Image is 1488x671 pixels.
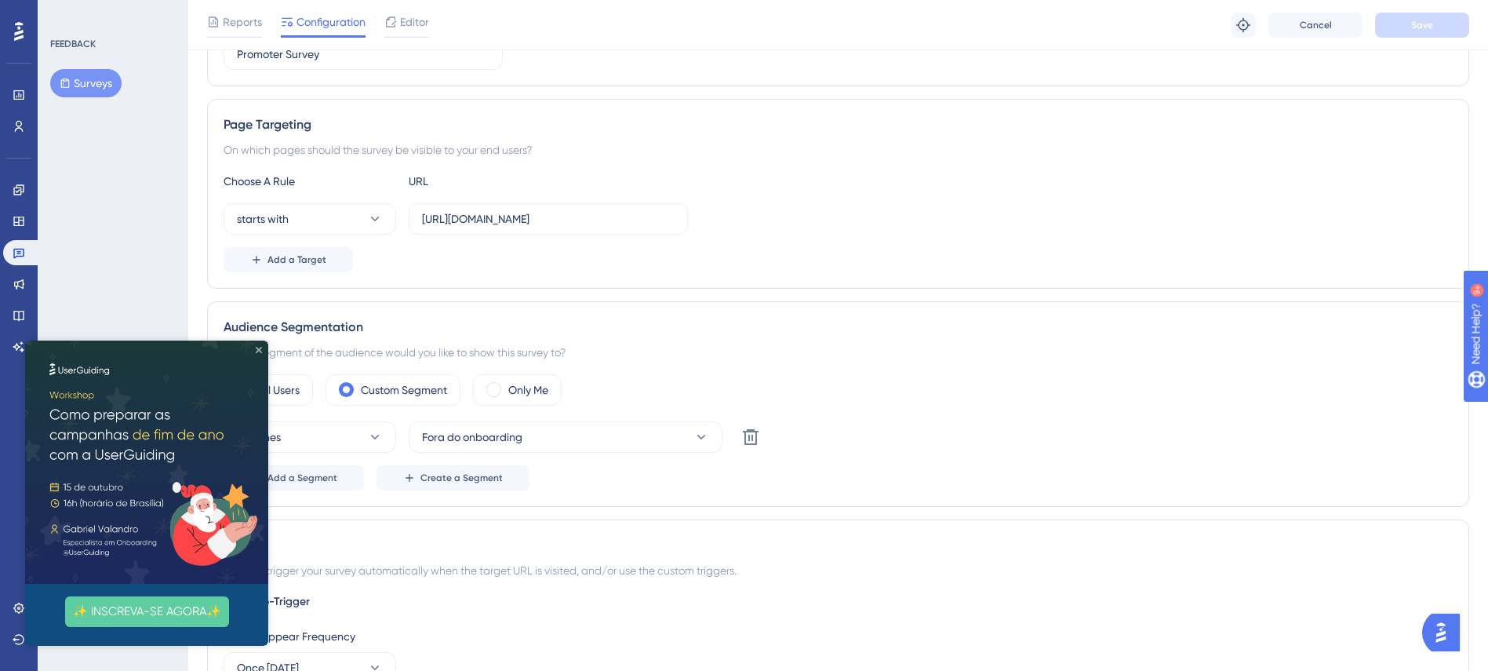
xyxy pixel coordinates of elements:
[237,210,289,228] span: starts with
[224,247,353,272] button: Add a Target
[37,4,98,23] span: Need Help?
[1411,19,1433,31] span: Save
[422,428,522,447] span: Fora do onboarding
[40,256,204,286] button: ✨ INSCREVA-SE AGORA✨
[224,318,1453,337] div: Audience Segmentation
[409,421,722,453] button: Fora do onboarding
[361,381,447,399] label: Custom Segment
[267,472,337,484] span: Add a Segment
[224,465,364,490] button: Add a Segment
[409,172,581,191] div: URL
[50,38,96,50] div: FEEDBACK
[297,13,366,31] span: Configuration
[400,13,429,31] span: Editor
[224,421,396,453] button: matches
[224,627,1453,646] div: Set the Appear Frequency
[508,381,548,399] label: Only Me
[377,465,529,490] button: Create a Segment
[267,253,326,266] span: Add a Target
[1422,609,1469,656] iframe: UserGuiding AI Assistant Launcher
[1268,13,1362,38] button: Cancel
[1375,13,1469,38] button: Save
[107,8,116,20] div: 9+
[237,46,489,63] input: Type your Survey name
[224,203,396,235] button: starts with
[224,561,1453,580] div: You can trigger your survey automatically when the target URL is visited, and/or use the custom t...
[224,343,1453,362] div: Which segment of the audience would you like to show this survey to?
[224,115,1453,134] div: Page Targeting
[422,210,675,228] input: yourwebsite.com/path
[1300,19,1332,31] span: Cancel
[224,536,1453,555] div: Trigger
[420,472,503,484] span: Create a Segment
[224,140,1453,159] div: On which pages should the survey be visible to your end users?
[259,381,300,399] label: All Users
[231,6,237,13] div: Close Preview
[246,593,310,611] span: Auto-Trigger
[224,172,396,191] div: Choose A Rule
[50,69,122,97] button: Surveys
[223,13,262,31] span: Reports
